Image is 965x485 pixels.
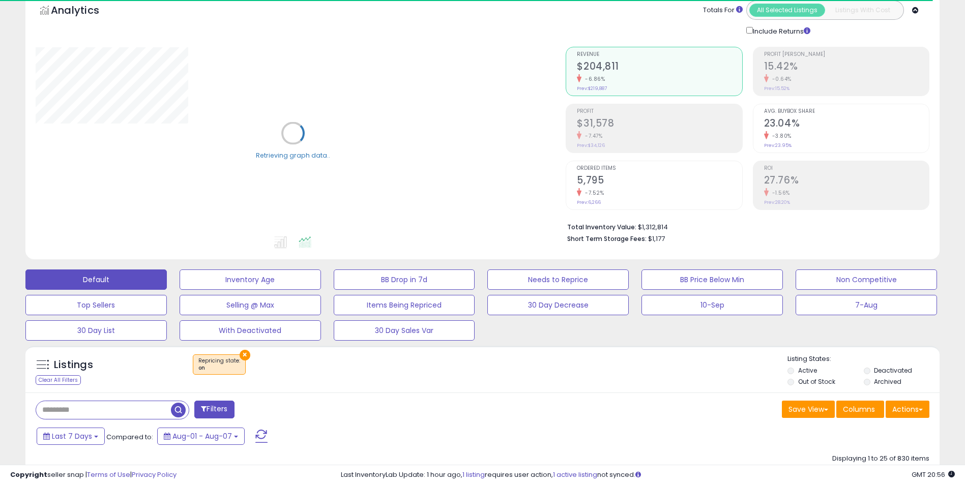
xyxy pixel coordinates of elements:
button: Top Sellers [25,295,167,315]
span: Profit [577,109,742,114]
small: Prev: $219,887 [577,85,607,92]
button: × [240,350,250,360]
label: Archived [874,377,901,386]
button: Filters [194,401,234,418]
span: $1,177 [648,234,665,244]
button: Selling @ Max [180,295,321,315]
small: -7.52% [581,189,604,197]
div: Include Returns [739,25,823,37]
span: Ordered Items [577,166,742,171]
div: Retrieving graph data.. [256,150,330,160]
button: All Selected Listings [749,4,825,17]
button: Items Being Repriced [334,295,475,315]
a: 1 listing [462,470,485,479]
h2: 15.42% [764,60,929,74]
small: -1.56% [769,189,790,197]
small: Prev: 23.95% [764,142,792,148]
button: Aug-01 - Aug-07 [157,428,245,445]
div: Last InventoryLab Update: 1 hour ago, requires user action, not synced. [341,470,955,480]
p: Listing States: [787,354,940,364]
button: BB Drop in 7d [334,269,475,290]
small: -7.47% [581,132,602,140]
button: Non Competitive [796,269,937,290]
button: 30 Day Sales Var [334,320,475,341]
small: Prev: $34,126 [577,142,605,148]
span: Avg. Buybox Share [764,109,929,114]
span: Columns [843,404,875,414]
button: Last 7 Days [37,428,105,445]
button: Default [25,269,167,290]
h2: 5,795 [577,174,742,188]
a: 1 active listing [553,470,597,479]
button: 30 Day Decrease [487,295,629,315]
button: Inventory Age [180,269,321,290]
h2: $31,578 [577,117,742,131]
label: Out of Stock [798,377,835,386]
li: $1,312,814 [567,220,922,232]
button: BB Price Below Min [641,269,783,290]
button: 10-Sep [641,295,783,315]
button: Needs to Reprice [487,269,629,290]
span: ROI [764,166,929,171]
h5: Listings [54,358,93,372]
h2: 23.04% [764,117,929,131]
label: Deactivated [874,366,912,375]
button: 7-Aug [796,295,937,315]
button: Save View [782,401,835,418]
div: on [198,365,240,372]
button: Listings With Cost [825,4,900,17]
button: 30 Day List [25,320,167,341]
small: Prev: 28.20% [764,199,790,205]
strong: Copyright [10,470,47,479]
span: Aug-01 - Aug-07 [172,431,232,441]
a: Privacy Policy [132,470,177,479]
small: -0.64% [769,75,792,83]
div: seller snap | | [10,470,177,480]
small: -3.80% [769,132,792,140]
button: Columns [836,401,884,418]
h2: 27.76% [764,174,929,188]
span: Compared to: [106,432,153,442]
h2: $204,811 [577,60,742,74]
small: -6.86% [581,75,605,83]
span: Profit [PERSON_NAME] [764,52,929,57]
b: Short Term Storage Fees: [567,234,647,243]
small: Prev: 15.52% [764,85,789,92]
button: With Deactivated [180,320,321,341]
div: Clear All Filters [36,375,81,385]
a: Terms of Use [87,470,130,479]
button: Actions [886,401,929,418]
b: Total Inventory Value: [567,223,636,231]
div: Totals For [703,6,743,15]
span: Last 7 Days [52,431,92,441]
span: Revenue [577,52,742,57]
span: Repricing state : [198,357,240,372]
h5: Analytics [51,3,119,20]
label: Active [798,366,817,375]
span: 2025-08-15 20:56 GMT [912,470,955,479]
small: Prev: 6,266 [577,199,601,205]
div: Displaying 1 to 25 of 830 items [832,454,929,464]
